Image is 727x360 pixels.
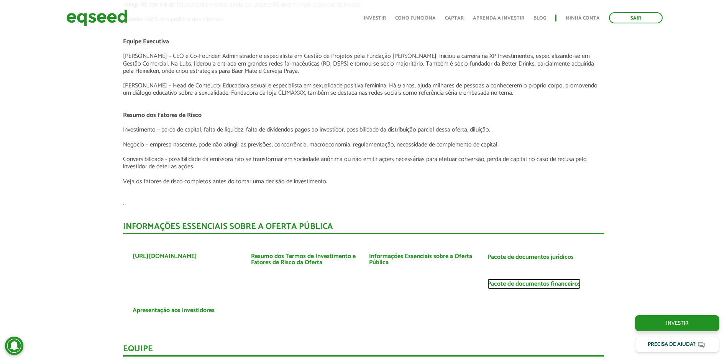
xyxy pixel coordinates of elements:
a: Como funciona [395,16,436,21]
strong: Equipe Executiva [123,36,169,47]
a: Aprenda a investir [473,16,524,21]
a: Blog [533,16,546,21]
a: [URL][DOMAIN_NAME] [133,253,197,260]
a: Investir [635,315,719,331]
a: Captar [445,16,464,21]
a: Pacote de documentos financeiros [487,281,581,287]
a: Apresentação aos investidores [133,307,215,314]
a: Investir [364,16,386,21]
p: Negócio – empresa nascente, pode não atingir as previsões, concorrência, macroeconomia, regulamen... [123,141,604,148]
p: [PERSON_NAME] – Head de Conteúdo: Educadora sexual e especialista em sexualidade positiva feminin... [123,82,604,97]
p: Investimento – perda de capital, falta de liquidez, falta de dividendos pagos ao investidor, poss... [123,126,604,133]
a: Resumo dos Termos de Investimento e Fatores de Risco da Oferta [251,253,358,266]
a: Informações Essenciais sobre a Oferta Pública [369,253,476,266]
p: [PERSON_NAME] – CEO e Co-Founder: Administrador e especialista em Gestão de Projetos pela Fundaçã... [123,53,604,75]
a: Minha conta [566,16,600,21]
a: Pacote de documentos jurídicos [487,254,574,260]
div: Equipe [123,345,604,357]
p: . [123,200,604,207]
img: EqSeed [66,8,128,28]
a: Sair [609,12,663,23]
div: INFORMAÇÕES ESSENCIAIS SOBRE A OFERTA PÚBLICA [123,222,604,234]
strong: Resumo dos Fatores de Risco [123,110,202,120]
p: Veja os fatores de risco completos antes do tomar uma decisão de investimento. [123,178,604,185]
p: Conversibilidade - possibilidade da emissora não se transformar em sociedade anônima ou não emiti... [123,156,604,170]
